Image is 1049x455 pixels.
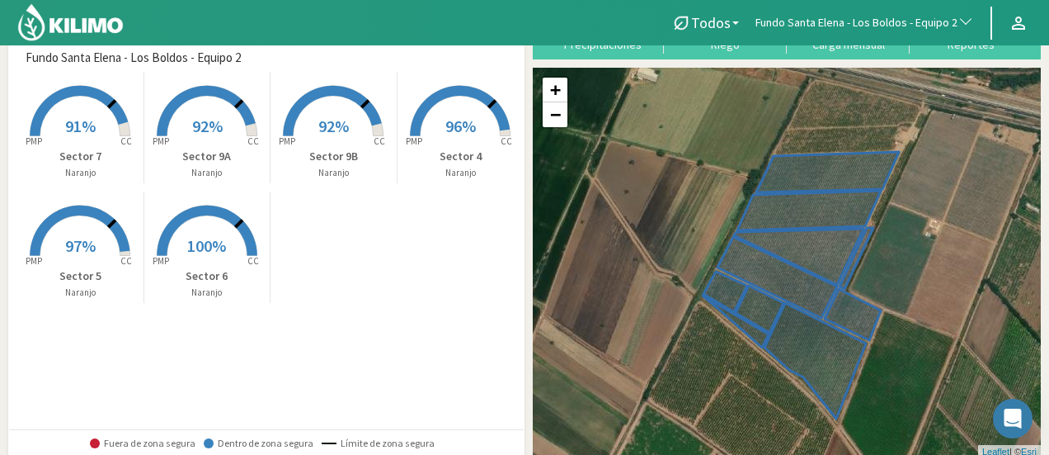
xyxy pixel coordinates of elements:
p: Sector 9B [270,148,397,165]
p: Naranjo [270,166,397,180]
div: Precipitaciones [546,39,659,50]
a: Zoom in [543,78,567,102]
span: Todos [691,14,731,31]
button: Carga mensual [787,7,910,51]
tspan: CC [121,135,133,147]
tspan: PMP [406,135,422,147]
button: Fundo Santa Elena - Los Boldos - Equipo 2 [747,5,982,41]
p: Sector 7 [17,148,143,165]
tspan: PMP [153,255,169,267]
span: 92% [192,116,223,136]
p: Sector 9A [144,148,270,165]
p: Naranjo [397,166,524,180]
a: Zoom out [543,102,567,127]
tspan: CC [501,135,513,147]
p: Sector 6 [144,268,270,285]
tspan: CC [374,135,386,147]
div: Carga mensual [792,39,905,50]
span: Fundo Santa Elena - Los Boldos - Equipo 2 [26,49,241,68]
tspan: PMP [26,255,42,267]
span: 92% [318,116,349,136]
p: Naranjo [144,166,270,180]
div: Open Intercom Messenger [993,399,1033,438]
tspan: CC [247,255,259,267]
span: 100% [187,235,226,256]
p: Naranjo [17,166,143,180]
tspan: PMP [279,135,295,147]
p: Naranjo [144,286,270,300]
tspan: CC [247,135,259,147]
p: Naranjo [17,286,143,300]
div: Reportes [915,39,1028,50]
span: 91% [65,116,96,136]
span: Fuera de zona segura [90,438,195,449]
button: Riego [664,7,787,51]
button: Precipitaciones [541,7,664,51]
span: Límite de zona segura [322,438,435,449]
div: Riego [669,39,782,50]
tspan: PMP [26,135,42,147]
span: 96% [445,116,476,136]
span: Dentro de zona segura [204,438,313,449]
tspan: PMP [153,135,169,147]
span: 97% [65,235,96,256]
img: Kilimo [16,2,125,42]
p: Sector 5 [17,268,143,285]
button: Reportes [910,7,1033,51]
p: Sector 4 [397,148,524,165]
tspan: CC [121,255,133,267]
span: Fundo Santa Elena - Los Boldos - Equipo 2 [755,15,957,31]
